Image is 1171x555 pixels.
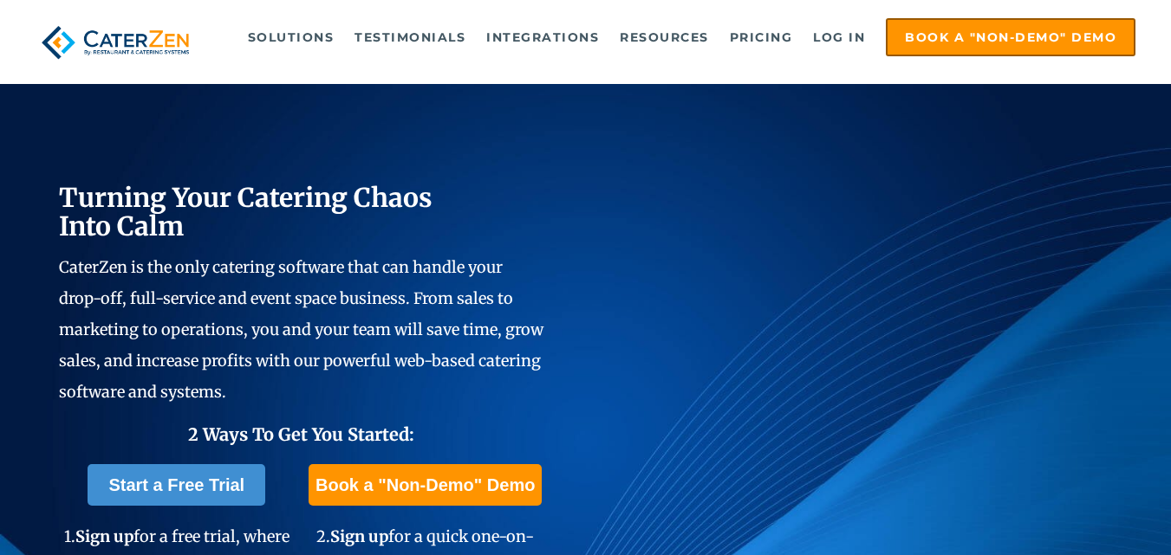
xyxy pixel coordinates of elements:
a: Resources [611,20,718,55]
div: Navigation Menu [224,18,1136,56]
a: Pricing [721,20,802,55]
span: Sign up [330,526,388,546]
a: Solutions [239,20,343,55]
span: Sign up [75,526,133,546]
a: Log in [804,20,874,55]
span: 2 Ways To Get You Started: [188,423,414,445]
span: Turning Your Catering Chaos Into Calm [59,181,433,242]
a: Testimonials [346,20,474,55]
a: Book a "Non-Demo" Demo [886,18,1135,56]
a: Integrations [478,20,608,55]
iframe: Help widget launcher [1017,487,1152,536]
img: caterzen [36,18,196,67]
a: Start a Free Trial [88,464,265,506]
span: CaterZen is the only catering software that can handle your drop-off, full-service and event spac... [59,257,543,402]
a: Book a "Non-Demo" Demo [309,464,542,506]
